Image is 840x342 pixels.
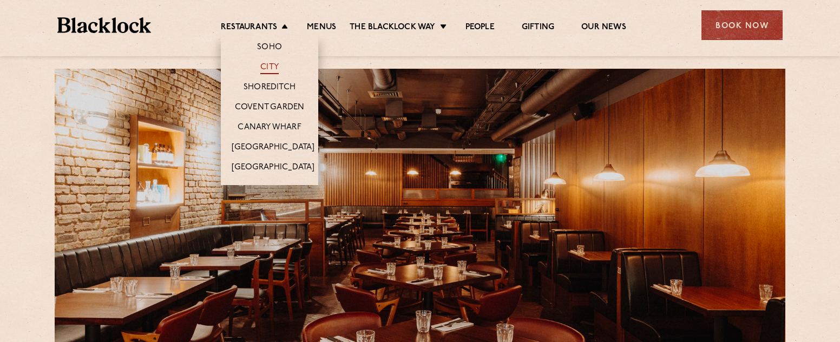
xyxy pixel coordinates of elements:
a: Shoreditch [244,82,296,94]
a: People [465,22,495,34]
a: The Blacklock Way [350,22,435,34]
a: Our News [581,22,626,34]
a: Gifting [522,22,554,34]
a: Menus [307,22,336,34]
a: Canary Wharf [238,122,301,134]
a: [GEOGRAPHIC_DATA] [232,142,314,154]
a: City [260,62,279,74]
img: BL_Textured_Logo-footer-cropped.svg [57,17,151,33]
a: [GEOGRAPHIC_DATA] [232,162,314,174]
div: Book Now [701,10,783,40]
a: Restaurants [221,22,277,34]
a: Covent Garden [235,102,305,114]
a: Soho [257,42,282,54]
